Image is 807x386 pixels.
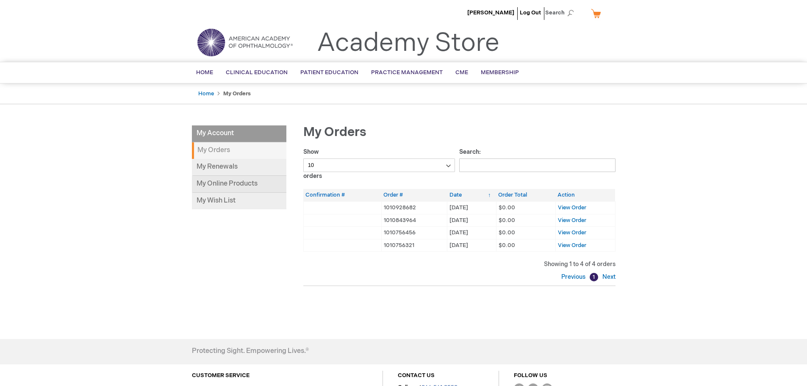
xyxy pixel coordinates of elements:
th: Order #: activate to sort column ascending [381,189,447,201]
span: Membership [481,69,519,76]
a: My Online Products [192,176,286,193]
a: Log Out [520,9,541,16]
span: Search [545,4,577,21]
span: CME [455,69,468,76]
label: Search: [459,148,616,169]
h4: Protecting Sight. Empowering Lives.® [192,347,309,355]
a: CONTACT US [398,372,435,379]
span: Clinical Education [226,69,288,76]
a: View Order [558,229,586,236]
th: Date: activate to sort column ascending [447,189,496,201]
td: [DATE] [447,227,496,239]
span: Home [196,69,213,76]
th: Action: activate to sort column ascending [555,189,615,201]
th: Order Total: activate to sort column ascending [496,189,555,201]
td: [DATE] [447,201,496,214]
label: Show orders [303,148,455,180]
td: 1010843964 [381,214,447,227]
td: 1010756456 [381,227,447,239]
td: 1010928682 [381,201,447,214]
a: CUSTOMER SERVICE [192,372,250,379]
a: Next [600,273,616,280]
a: My Wish List [192,193,286,209]
span: $0.00 [499,242,515,249]
span: Practice Management [371,69,443,76]
a: 1 [590,273,598,281]
th: Confirmation #: activate to sort column ascending [303,189,381,201]
select: Showorders [303,158,455,172]
a: Academy Store [317,28,499,58]
input: Search: [459,158,616,172]
strong: My Orders [192,142,286,159]
span: My Orders [303,125,366,140]
div: Showing 1 to 4 of 4 orders [303,260,616,269]
a: View Order [558,217,586,224]
span: Patient Education [300,69,358,76]
a: FOLLOW US [514,372,547,379]
span: $0.00 [499,217,515,224]
td: [DATE] [447,239,496,252]
td: [DATE] [447,214,496,227]
a: View Order [558,204,586,211]
a: [PERSON_NAME] [467,9,514,16]
td: 1010756321 [381,239,447,252]
a: Previous [561,273,588,280]
a: My Renewals [192,159,286,176]
a: View Order [558,242,586,249]
span: $0.00 [499,229,515,236]
span: $0.00 [499,204,515,211]
strong: My Orders [223,90,251,97]
a: Home [198,90,214,97]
